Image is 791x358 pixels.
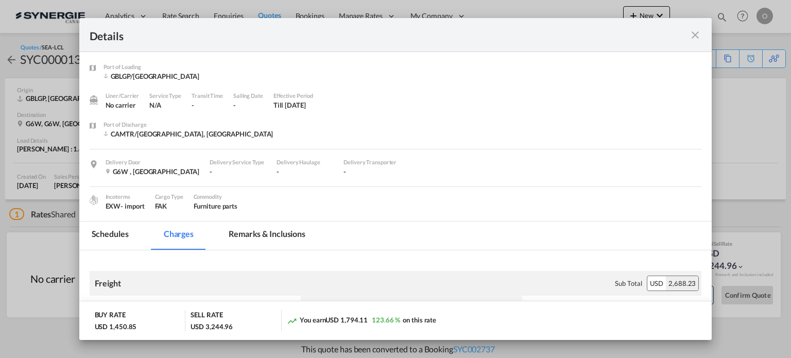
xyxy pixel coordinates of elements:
[192,100,223,110] div: -
[191,322,233,331] div: USD 3,244.96
[106,201,145,211] div: EXW
[149,101,161,109] span: N/A
[273,100,306,110] div: Till 31 Aug 2025
[689,29,701,41] md-icon: icon-close fg-AAA8AD m-0 cursor
[79,221,328,250] md-pagination-wrapper: Use the left and right arrow keys to navigate between tabs
[287,315,436,326] div: You earn on this rate
[325,316,368,324] span: USD 1,794.11
[121,201,144,211] div: - import
[155,201,183,211] div: FAK
[194,202,238,210] span: Furniture parts
[149,91,181,100] div: Service Type
[104,120,273,129] div: Port of Discharge
[273,91,313,100] div: Effective Period
[277,167,333,176] div: -
[287,316,297,326] md-icon: icon-trending-up
[90,28,641,41] div: Details
[88,194,99,206] img: cargo.png
[104,72,200,81] div: GBLGP/London Gateway Port
[106,158,200,167] div: Delivery Door
[233,91,263,100] div: Sailing Date
[106,91,140,100] div: Liner/Carrier
[192,91,223,100] div: Transit Time
[666,276,698,291] div: 2,688.23
[277,158,333,167] div: Delivery Haulage
[210,158,266,167] div: Delivery Service Type
[106,100,140,110] div: No carrier
[372,316,400,324] span: 123.66 %
[343,167,400,176] div: -
[106,167,200,176] div: G6W , Canada
[216,221,318,250] md-tab-item: Remarks & Inclusions
[95,278,121,289] div: Freight
[104,129,273,139] div: CAMTR/Montreal, QC
[615,279,642,288] div: Sub Total
[155,192,183,201] div: Cargo Type
[647,276,666,291] div: USD
[233,100,263,110] div: -
[79,18,712,340] md-dialog: Port of Loading ...
[106,192,145,201] div: Incoterms
[79,221,141,250] md-tab-item: Schedules
[194,192,238,201] div: Commodity
[191,310,222,322] div: SELL RATE
[95,310,126,322] div: BUY RATE
[151,221,206,250] md-tab-item: Charges
[343,158,400,167] div: Delivery Transporter
[95,322,137,331] div: USD 1,450.85
[210,167,266,176] div: -
[104,62,200,72] div: Port of Loading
